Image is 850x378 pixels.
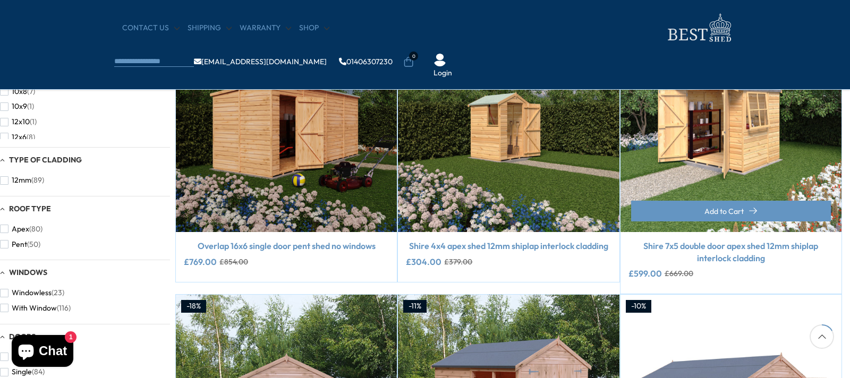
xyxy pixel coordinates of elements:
[665,270,693,277] del: £669.00
[444,258,472,265] del: £379.00
[29,225,42,234] span: (80)
[27,133,35,142] span: (8)
[628,240,834,264] a: Shire 7x5 double door apex shed 12mm shiplap interlock cladding
[188,23,232,33] a: Shipping
[12,240,27,249] span: Pent
[299,23,329,33] a: Shop
[403,57,414,67] a: 0
[12,304,57,313] span: With Window
[184,240,389,252] a: Overlap 16x6 single door pent shed no windows
[12,288,52,297] span: Windowless
[52,288,64,297] span: (23)
[9,332,36,341] span: Doors
[31,176,44,185] span: (89)
[9,155,82,165] span: Type of Cladding
[32,367,45,376] span: (84)
[12,176,31,185] span: 12mm
[626,300,651,313] div: -10%
[12,225,29,234] span: Apex
[12,367,32,376] span: Single
[57,304,71,313] span: (116)
[409,51,418,61] span: 0
[181,300,206,313] div: -18%
[9,268,47,277] span: Windows
[27,240,40,249] span: (50)
[628,269,662,278] ins: £599.00
[12,117,30,126] span: 12x10
[12,87,27,96] span: 10x8
[194,58,327,65] a: [EMAIL_ADDRESS][DOMAIN_NAME]
[12,102,27,111] span: 10x9
[12,133,27,142] span: 12x6
[219,258,248,265] del: £854.00
[184,257,217,266] ins: £769.00
[339,58,393,65] a: 01406307230
[8,335,76,370] inbox-online-store-chat: Shopify online store chat
[433,54,446,66] img: User Icon
[27,87,35,96] span: (7)
[406,240,611,252] a: Shire 4x4 apex shed 12mm shiplap interlock cladding
[30,117,37,126] span: (1)
[9,204,51,213] span: Roof Type
[403,300,427,313] div: -11%
[406,257,441,266] ins: £304.00
[661,11,736,45] img: logo
[240,23,291,33] a: Warranty
[704,208,744,215] span: Add to Cart
[433,68,452,79] a: Login
[631,201,831,221] button: Add to Cart
[27,102,34,111] span: (1)
[122,23,180,33] a: CONTACT US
